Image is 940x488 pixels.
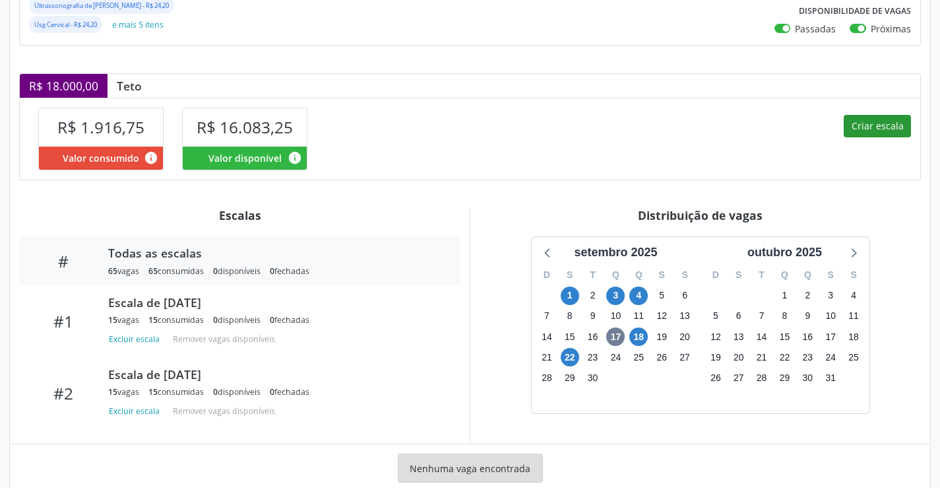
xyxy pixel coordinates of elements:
[538,328,556,346] span: domingo, 14 de setembro de 2025
[629,348,648,366] span: quinta-feira, 25 de setembro de 2025
[561,328,579,346] span: segunda-feira, 15 de setembro de 2025
[213,265,261,277] div: disponíveis
[536,265,559,285] div: D
[730,328,748,346] span: segunda-feira, 13 de outubro de 2025
[821,368,840,387] span: sexta-feira, 31 de outubro de 2025
[584,307,602,326] span: terça-feira, 9 de setembro de 2025
[775,307,794,326] span: quarta-feira, 8 de outubro de 2025
[148,386,204,398] div: consumidas
[148,265,204,277] div: consumidas
[561,307,579,326] span: segunda-feira, 8 de setembro de 2025
[795,22,836,36] label: Passadas
[706,307,725,326] span: domingo, 5 de outubro de 2025
[213,314,218,326] span: 0
[108,314,117,326] span: 15
[819,265,842,285] div: S
[753,307,771,326] span: terça-feira, 7 de outubro de 2025
[28,312,99,331] div: #1
[584,287,602,305] span: terça-feira, 2 de setembro de 2025
[675,287,694,305] span: sábado, 6 de setembro de 2025
[844,348,863,366] span: sábado, 25 de outubro de 2025
[34,1,169,10] small: Ultrassonografia de [PERSON_NAME] - R$ 24,20
[821,307,840,326] span: sexta-feira, 10 de outubro de 2025
[844,115,911,137] button: Criar escala
[561,368,579,387] span: segunda-feira, 29 de setembro de 2025
[844,287,863,305] span: sábado, 4 de outubro de 2025
[652,348,671,366] span: sexta-feira, 26 de setembro de 2025
[148,314,158,326] span: 15
[584,328,602,346] span: terça-feira, 16 de setembro de 2025
[798,287,817,305] span: quinta-feira, 2 de outubro de 2025
[584,348,602,366] span: terça-feira, 23 de setembro de 2025
[730,348,748,366] span: segunda-feira, 20 de outubro de 2025
[561,348,579,366] span: segunda-feira, 22 de setembro de 2025
[705,265,728,285] div: D
[706,328,725,346] span: domingo, 12 de outubro de 2025
[674,265,697,285] div: S
[606,328,625,346] span: quarta-feira, 17 de setembro de 2025
[108,79,151,93] div: Teto
[799,1,911,22] label: Disponibilidade de vagas
[561,287,579,305] span: segunda-feira, 1 de setembro de 2025
[727,265,750,285] div: S
[213,386,218,398] span: 0
[675,307,694,326] span: sábado, 13 de setembro de 2025
[842,265,865,285] div: S
[775,328,794,346] span: quarta-feira, 15 de outubro de 2025
[63,151,139,165] span: Valor consumido
[108,295,442,310] div: Escala de [DATE]
[108,265,117,277] span: 65
[213,314,261,326] div: disponíveis
[706,348,725,366] span: domingo, 19 de outubro de 2025
[629,307,648,326] span: quinta-feira, 11 de setembro de 2025
[742,244,827,261] div: outubro 2025
[108,330,165,348] button: Excluir escala
[730,307,748,326] span: segunda-feira, 6 de outubro de 2025
[796,265,819,285] div: Q
[775,348,794,366] span: quarta-feira, 22 de outubro de 2025
[108,314,139,326] div: vagas
[28,252,99,271] div: #
[270,265,274,277] span: 0
[584,368,602,387] span: terça-feira, 30 de setembro de 2025
[148,265,158,277] span: 65
[270,314,309,326] div: fechadas
[148,386,158,398] span: 15
[28,384,99,403] div: #2
[844,307,863,326] span: sábado, 11 de outubro de 2025
[652,328,671,346] span: sexta-feira, 19 de setembro de 2025
[270,314,274,326] span: 0
[629,287,648,305] span: quinta-feira, 4 de setembro de 2025
[480,208,921,223] div: Distribuição de vagas
[675,328,694,346] span: sábado, 20 de setembro de 2025
[34,20,97,29] small: Usg Cervical - R$ 24,20
[213,265,218,277] span: 0
[538,368,556,387] span: domingo, 28 de setembro de 2025
[750,265,773,285] div: T
[753,368,771,387] span: terça-feira, 28 de outubro de 2025
[606,307,625,326] span: quarta-feira, 10 de setembro de 2025
[57,116,144,138] span: R$ 1.916,75
[730,368,748,387] span: segunda-feira, 27 de outubro de 2025
[270,386,309,398] div: fechadas
[753,328,771,346] span: terça-feira, 14 de outubro de 2025
[208,151,282,165] span: Valor disponível
[821,348,840,366] span: sexta-feira, 24 de outubro de 2025
[213,386,261,398] div: disponíveis
[627,265,650,285] div: Q
[650,265,674,285] div: S
[538,348,556,366] span: domingo, 21 de setembro de 2025
[652,307,671,326] span: sexta-feira, 12 de setembro de 2025
[652,287,671,305] span: sexta-feira, 5 de setembro de 2025
[270,265,309,277] div: fechadas
[20,74,108,98] div: R$ 18.000,00
[108,386,117,398] span: 15
[753,348,771,366] span: terça-feira, 21 de outubro de 2025
[270,386,274,398] span: 0
[108,386,139,398] div: vagas
[773,265,796,285] div: Q
[398,454,543,483] div: Nenhuma vaga encontrada
[775,287,794,305] span: quarta-feira, 1 de outubro de 2025
[775,368,794,387] span: quarta-feira, 29 de outubro de 2025
[144,151,158,165] i: Valor consumido por agendamentos feitos para este serviço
